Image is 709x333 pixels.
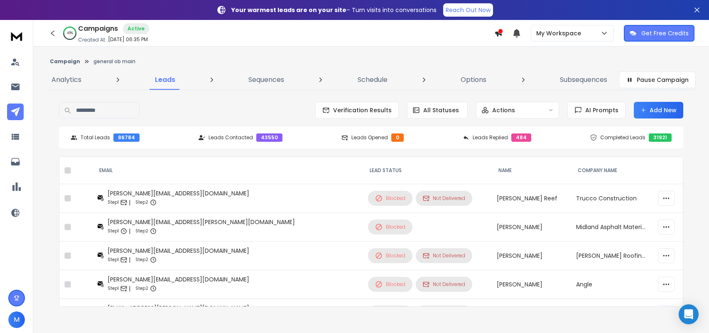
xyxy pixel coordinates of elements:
[248,75,284,85] p: Sequences
[108,284,119,293] p: Step 1
[351,134,388,141] p: Leads Opened
[423,281,465,288] div: Not Delivered
[8,311,25,328] button: M
[108,275,249,284] div: [PERSON_NAME][EMAIL_ADDRESS][DOMAIN_NAME]
[358,75,388,85] p: Schedule
[135,284,148,293] p: Step 2
[113,133,140,142] div: 86784
[511,133,531,142] div: 484
[135,256,148,264] p: Step 2
[492,157,571,184] th: NAME
[446,6,491,14] p: Reach Out Now
[135,198,148,207] p: Step 2
[375,252,405,259] div: Blocked
[456,70,491,90] a: Options
[492,299,571,328] td: [PERSON_NAME]
[315,102,399,118] button: Verification Results
[423,195,465,202] div: Not Delivered
[423,106,459,114] p: All Statuses
[78,24,118,34] h1: Campaigns
[135,227,148,235] p: Step 2
[567,102,626,118] button: AI Prompts
[108,256,119,264] p: Step 1
[641,29,689,37] p: Get Free Credits
[391,133,404,142] div: 0
[155,75,175,85] p: Leads
[492,106,515,114] p: Actions
[243,70,289,90] a: Sequences
[330,106,392,114] span: Verification Results
[8,28,25,44] img: logo
[108,218,295,226] div: [PERSON_NAME][EMAIL_ADDRESS][PERSON_NAME][DOMAIN_NAME]
[423,252,465,259] div: Not Delivered
[81,134,110,141] p: Total Leads
[52,75,81,85] p: Analytics
[50,58,80,65] button: Campaign
[619,72,696,88] button: Pause Campaign
[492,213,571,242] td: [PERSON_NAME]
[560,75,607,85] p: Subsequences
[108,247,249,255] div: [PERSON_NAME][EMAIL_ADDRESS][DOMAIN_NAME]
[129,198,130,207] p: |
[129,227,130,235] p: |
[47,70,86,90] a: Analytics
[108,189,249,197] div: [PERSON_NAME][EMAIL_ADDRESS][DOMAIN_NAME]
[93,58,135,65] p: general ob main
[375,195,405,202] div: Blocked
[571,270,653,299] td: Angle
[256,133,282,142] div: 43550
[571,213,653,242] td: Midland Asphalt Materials
[93,157,363,184] th: EMAIL
[129,256,130,264] p: |
[231,6,346,14] strong: Your warmest leads are on your site
[353,70,393,90] a: Schedule
[571,299,653,328] td: Castle Montessori
[129,284,130,293] p: |
[375,281,405,288] div: Blocked
[634,102,683,118] button: Add New
[536,29,584,37] p: My Workspace
[492,270,571,299] td: [PERSON_NAME]
[492,184,571,213] td: [PERSON_NAME] Reef
[123,23,149,34] div: Active
[571,157,653,184] th: Company Name
[363,157,491,184] th: LEAD STATUS
[473,134,508,141] p: Leads Replied
[649,133,672,142] div: 31921
[600,134,645,141] p: Completed Leads
[582,106,618,114] span: AI Prompts
[108,36,148,43] p: [DATE] 06:35 PM
[461,75,486,85] p: Options
[78,37,106,43] p: Created At:
[375,223,405,231] div: Blocked
[108,198,119,207] p: Step 1
[492,242,571,270] td: [PERSON_NAME]
[679,304,699,324] div: Open Intercom Messenger
[108,227,119,235] p: Step 1
[571,242,653,270] td: [PERSON_NAME] Roofing and Sheet Metal
[67,31,73,36] p: 49 %
[443,3,493,17] a: Reach Out Now
[624,25,694,42] button: Get Free Credits
[150,70,180,90] a: Leads
[555,70,612,90] a: Subsequences
[571,184,653,213] td: Trucco Construction
[209,134,253,141] p: Leads Contacted
[108,304,249,312] div: [EMAIL_ADDRESS][PERSON_NAME][DOMAIN_NAME]
[231,6,437,14] p: – Turn visits into conversations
